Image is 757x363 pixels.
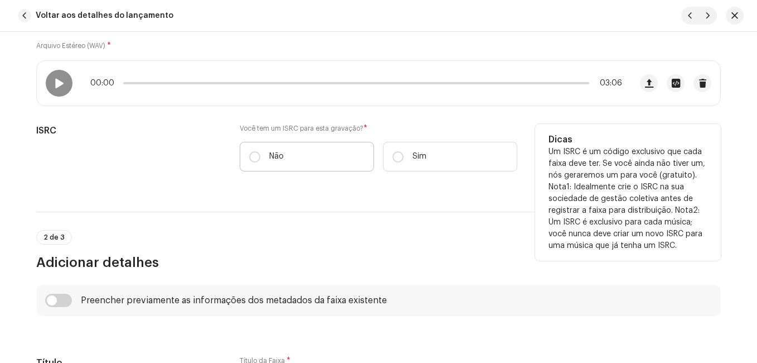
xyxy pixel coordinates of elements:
h5: Dicas [549,133,707,146]
p: Um ISRC é um código exclusivo que cada faixa deve ter. Se você ainda não tiver um, nós geraremos ... [549,146,707,252]
span: 03:06 [594,79,622,88]
p: Não [269,151,284,163]
h3: Adicionar detalhes [36,254,721,271]
div: Preencher previamente as informações dos metadados da faixa existente [81,296,387,305]
label: Você tem um ISRC para esta gravação? [240,124,517,133]
h5: ISRC [36,124,222,137]
p: Sim [413,151,426,163]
